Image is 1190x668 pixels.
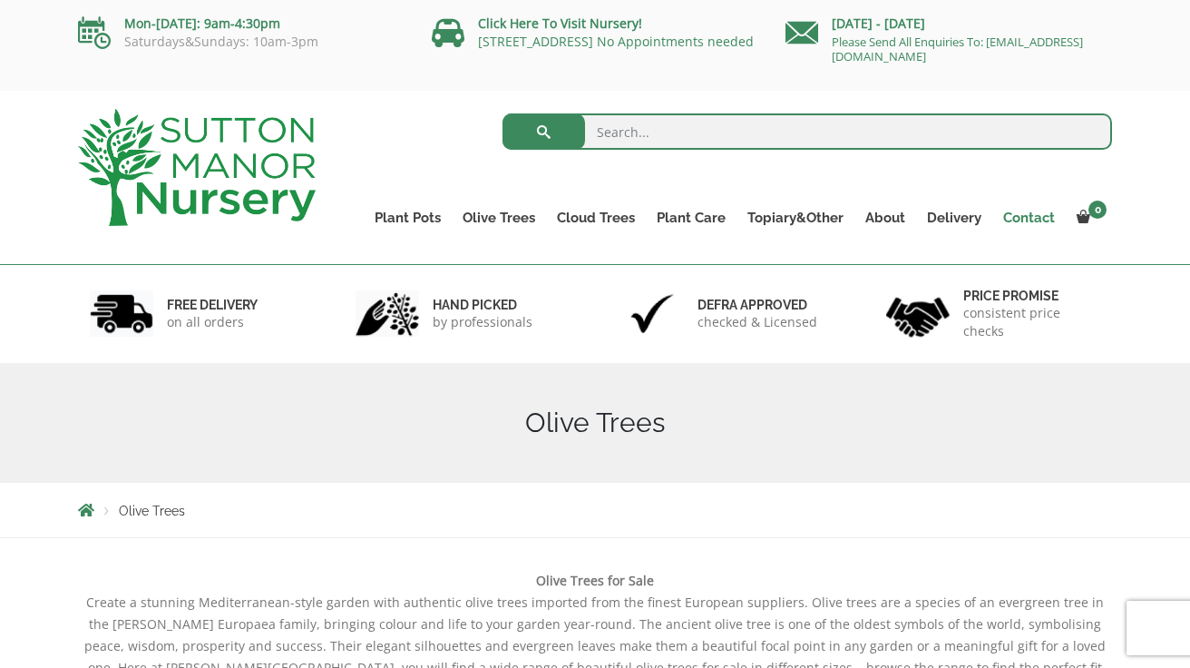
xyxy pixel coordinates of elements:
[697,313,817,331] p: checked & Licensed
[78,109,316,226] img: logo
[1066,205,1112,231] a: 0
[119,504,185,518] span: Olive Trees
[78,34,405,49] p: Saturdays&Sundays: 10am-3pm
[364,205,452,231] a: Plant Pots
[736,205,854,231] a: Topiary&Other
[832,34,1083,64] a: Please Send All Enquiries To: [EMAIL_ADDRESS][DOMAIN_NAME]
[620,290,684,337] img: 3.jpg
[78,13,405,34] p: Mon-[DATE]: 9am-4:30pm
[963,288,1101,304] h6: Price promise
[963,304,1101,340] p: consistent price checks
[1088,201,1107,219] span: 0
[992,205,1066,231] a: Contact
[78,503,1112,517] nav: Breadcrumbs
[854,205,916,231] a: About
[356,290,419,337] img: 2.jpg
[78,407,1112,439] h1: Olive Trees
[452,205,546,231] a: Olive Trees
[646,205,736,231] a: Plant Care
[167,297,258,313] h6: FREE DELIVERY
[502,113,1113,150] input: Search...
[90,290,153,337] img: 1.jpg
[886,286,950,341] img: 4.jpg
[433,297,532,313] h6: hand picked
[478,33,754,50] a: [STREET_ADDRESS] No Appointments needed
[916,205,992,231] a: Delivery
[546,205,646,231] a: Cloud Trees
[167,313,258,331] p: on all orders
[785,13,1112,34] p: [DATE] - [DATE]
[478,15,642,32] a: Click Here To Visit Nursery!
[697,297,817,313] h6: Defra approved
[433,313,532,331] p: by professionals
[536,572,654,589] b: Olive Trees for Sale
